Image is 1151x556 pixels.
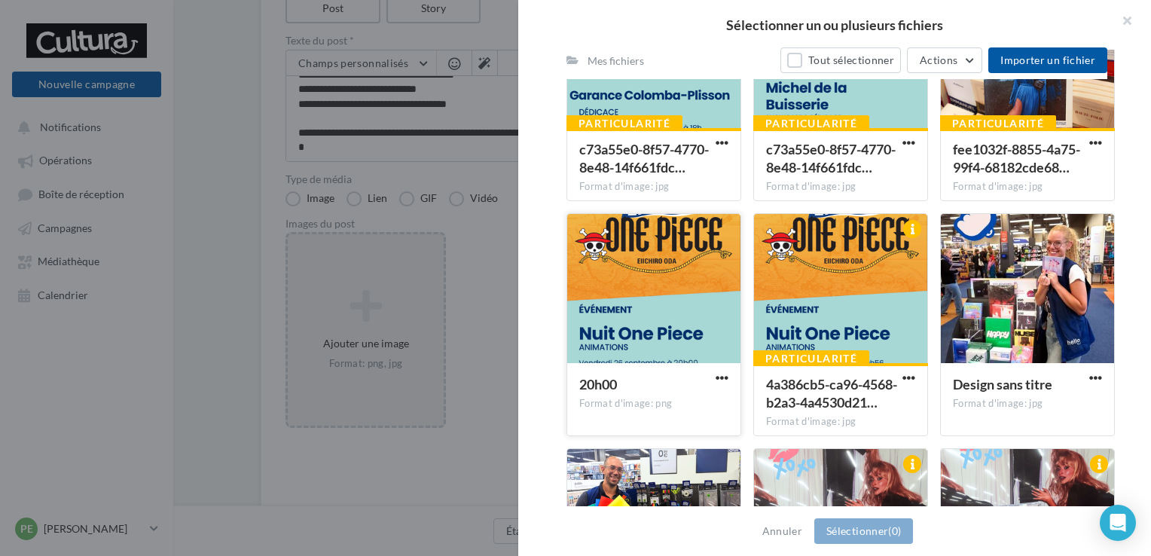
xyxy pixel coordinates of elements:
div: Format d'image: jpg [953,397,1102,411]
span: Importer un fichier [1000,53,1095,66]
button: Actions [907,47,982,73]
div: Format d'image: jpg [579,180,728,194]
div: Open Intercom Messenger [1100,505,1136,541]
span: c73a55e0-8f57-4770-8e48-14f661fdc962-1 [766,141,896,176]
button: Importer un fichier [988,47,1107,73]
button: Sélectionner(0) [814,518,913,544]
h2: Sélectionner un ou plusieurs fichiers [542,18,1127,32]
div: Format d'image: jpg [766,415,915,429]
button: Tout sélectionner [780,47,901,73]
span: 20h00 [579,376,617,393]
div: Format d'image: jpg [953,180,1102,194]
span: Design sans titre [953,376,1052,393]
button: Annuler [756,522,808,540]
div: Particularité [753,350,869,367]
span: c73a55e0-8f57-4770-8e48-14f661fdc962-0 [579,141,709,176]
span: Actions [920,53,957,66]
div: Particularité [940,115,1056,132]
div: Mes fichiers [588,53,644,69]
span: 4a386cb5-ca96-4568-b2a3-4a4530d21453 [766,376,897,411]
div: Format d'image: png [579,397,728,411]
div: Particularité [566,115,682,132]
span: (0) [888,524,901,537]
span: fee1032f-8855-4a75-99f4-68182cde6849 [953,141,1080,176]
div: Particularité [753,115,869,132]
div: Format d'image: jpg [766,180,915,194]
